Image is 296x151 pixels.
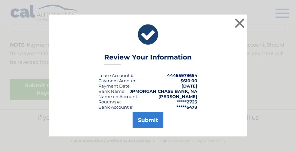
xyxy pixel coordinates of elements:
[99,99,121,104] div: Routing #:
[159,94,198,99] strong: [PERSON_NAME]
[99,73,135,78] div: Lease Account #:
[167,73,198,78] strong: 44455979654
[99,104,134,110] div: Bank Account #:
[233,17,247,30] button: ×
[99,94,139,99] div: Name on Account:
[99,83,131,89] div: :
[99,83,130,89] span: Payment Date
[99,78,138,83] div: Payment Amount:
[133,112,163,128] button: Submit
[130,89,198,94] strong: JPMORGAN CHASE BANK, NA
[181,78,198,83] span: $610.00
[104,53,192,65] h3: Review Your Information
[99,89,126,94] div: Bank Name:
[182,83,198,89] span: [DATE]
